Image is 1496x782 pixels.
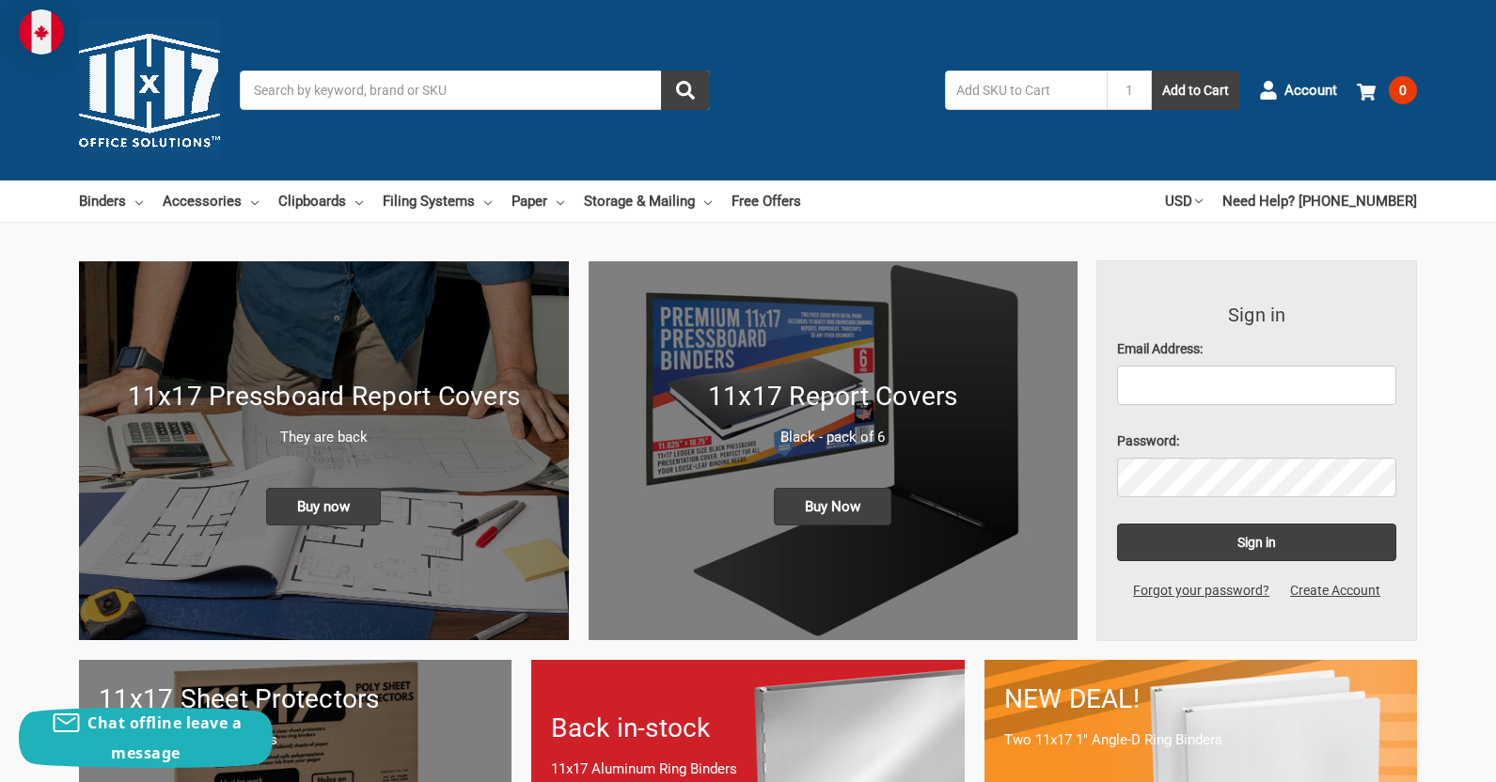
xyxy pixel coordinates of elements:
a: Storage & Mailing [584,180,712,222]
label: Password: [1117,431,1396,451]
a: USD [1165,180,1203,222]
button: Chat offline leave a message [19,708,273,768]
a: Create Account [1280,581,1391,601]
img: 11x17 Report Covers [589,261,1079,640]
a: Accessories [163,180,259,222]
a: Filing Systems [383,180,492,222]
h1: 11x17 Report Covers [608,377,1059,416]
input: Search by keyword, brand or SKU [240,70,710,110]
a: Account [1259,66,1337,115]
button: Add to Cart [1152,70,1239,110]
h1: 11x17 Sheet Protectors [99,680,492,719]
a: Paper [512,180,564,222]
a: 0 [1357,66,1417,115]
a: New 11x17 Pressboard Binders 11x17 Pressboard Report Covers They are back Buy now [79,261,569,640]
h1: NEW DEAL! [1004,680,1397,719]
img: 11x17.com [79,20,220,161]
h1: Back in-stock [551,709,944,748]
span: Chat offline leave a message [87,712,242,763]
p: Black - pack of 6 [608,427,1059,448]
p: Two 11x17 1" Angle-D Ring Binders [1004,729,1397,751]
h1: 11x17 Pressboard Report Covers [99,377,549,416]
a: Free Offers [732,180,801,222]
img: duty and tax information for Canada [19,9,64,55]
p: Archivalable Poly 25 sleeves [99,729,492,751]
input: Sign in [1117,524,1396,561]
a: Need Help? [PHONE_NUMBER] [1222,180,1417,222]
span: Account [1284,80,1337,102]
a: 11x17 Report Covers 11x17 Report Covers Black - pack of 6 Buy Now [589,261,1079,640]
span: Buy now [266,488,381,525]
a: Binders [79,180,143,222]
p: 11x17 Aluminum Ring Binders [551,759,944,780]
p: They are back [99,427,549,448]
span: 0 [1389,76,1417,104]
img: New 11x17 Pressboard Binders [79,261,569,640]
span: Buy Now [774,488,891,525]
a: Forgot your password? [1123,581,1280,601]
input: Add SKU to Cart [945,70,1107,110]
a: Clipboards [278,180,363,222]
label: Email Address: [1117,339,1396,359]
h3: Sign in [1117,301,1396,329]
